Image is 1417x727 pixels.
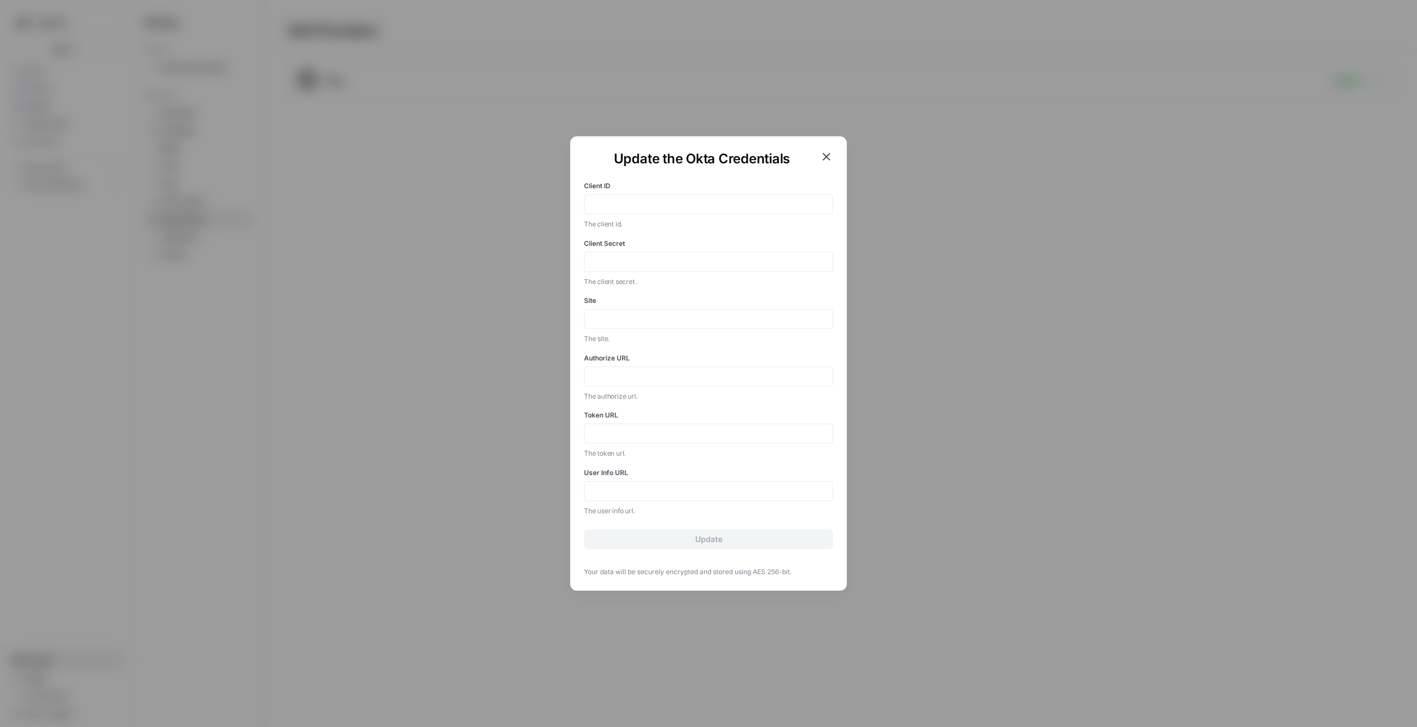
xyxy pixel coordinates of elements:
label: Authorize URL [584,353,833,363]
div: Update [695,534,722,545]
h1: Update the Okta Credentials [584,150,820,168]
button: Update [584,529,833,549]
label: Client ID [584,181,833,191]
label: User Info URL [584,468,833,478]
span: Your data will be securely encrypted and stored using AES 256-bit. [584,567,833,577]
label: Token URL [584,410,833,420]
label: Site [584,296,833,306]
p: The authorize url. [584,391,833,402]
p: The site. [584,333,833,344]
label: Client Secret [584,239,833,249]
p: The token url. [584,448,833,459]
p: The client secret. [584,276,833,287]
p: The user info url. [584,506,833,517]
p: The client id. [584,219,833,230]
